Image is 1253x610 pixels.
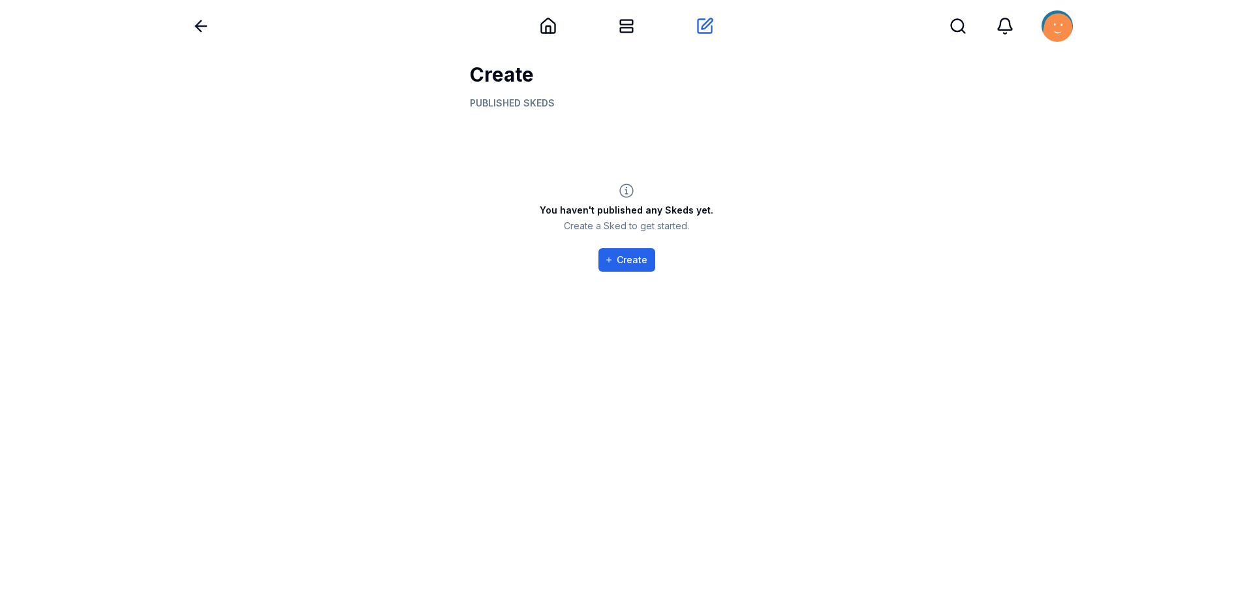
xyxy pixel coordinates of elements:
p: Create a Sked to get started. [564,219,689,233]
h2: Create [470,63,783,97]
h3: You haven't published any Skeds yet. [540,204,713,217]
img: chrisbell [1042,10,1073,42]
button: Create [598,248,655,272]
p: PUBLISHED SKEDS [470,97,783,110]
